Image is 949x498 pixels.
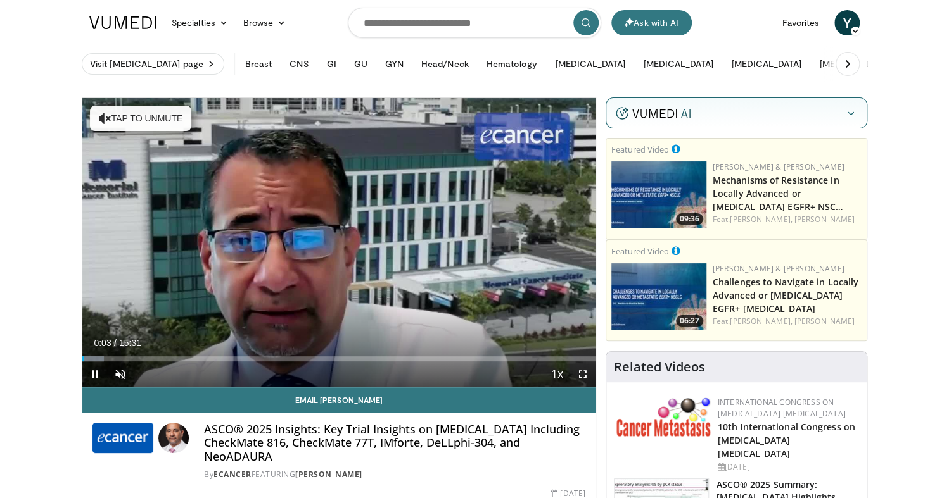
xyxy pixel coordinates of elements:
div: Feat. [713,214,862,225]
a: [PERSON_NAME] [794,316,855,327]
img: 84252362-9178-4a34-866d-0e9c845de9ea.jpeg.150x105_q85_crop-smart_upscale.jpg [611,161,706,228]
button: GI [319,51,343,77]
a: [PERSON_NAME] [295,469,362,480]
small: Featured Video [611,144,669,155]
button: CNS [282,51,316,77]
button: [MEDICAL_DATA] [635,51,721,77]
div: By FEATURING [204,469,585,480]
button: GYN [378,51,411,77]
div: Feat. [713,316,862,327]
a: [PERSON_NAME] [794,214,855,225]
button: Playback Rate [545,361,570,387]
button: Pause [82,361,108,387]
button: Fullscreen [570,361,596,387]
img: 6ff8bc22-9509-4454-a4f8-ac79dd3b8976.png.150x105_q85_autocrop_double_scale_upscale_version-0.2.png [616,397,711,437]
span: 15:31 [119,338,141,348]
button: [MEDICAL_DATA] [723,51,809,77]
a: Challenges to Navigate in Locally Advanced or [MEDICAL_DATA] EGFR+ [MEDICAL_DATA] [713,276,858,314]
img: ecancer [92,423,153,453]
span: 09:36 [676,213,703,225]
a: [PERSON_NAME] & [PERSON_NAME] [713,263,844,274]
button: [MEDICAL_DATA] [812,51,897,77]
a: Specialties [164,10,236,35]
button: Tap to unmute [90,106,191,131]
a: Favorites [774,10,827,35]
h4: Related Videos [614,359,705,375]
a: Visit [MEDICAL_DATA] page [82,53,224,75]
button: Ask with AI [611,10,692,35]
a: [PERSON_NAME] & [PERSON_NAME] [713,161,844,172]
button: Head/Neck [414,51,476,77]
img: 7845151f-d172-4318-bbcf-4ab447089643.jpeg.150x105_q85_crop-smart_upscale.jpg [611,263,706,330]
div: [DATE] [718,461,857,473]
a: Email [PERSON_NAME] [82,387,596,413]
input: Search topics, interventions [348,8,601,38]
a: 09:36 [611,161,706,228]
button: GU [347,51,375,77]
img: vumedi-ai-logo.v2.svg [616,107,691,120]
div: Progress Bar [82,356,596,361]
a: Mechanisms of Resistance in Locally Advanced or [MEDICAL_DATA] EGFR+ NSC… [713,174,844,213]
button: Breast [238,51,279,77]
button: [MEDICAL_DATA] [547,51,633,77]
a: 10th International Congress on [MEDICAL_DATA] [MEDICAL_DATA] [718,421,855,459]
button: Unmute [108,361,133,387]
span: 06:27 [676,315,703,327]
span: 0:03 [94,338,111,348]
a: 06:27 [611,263,706,330]
span: / [114,338,117,348]
h4: ASCO® 2025 Insights: Key Trial Insights on [MEDICAL_DATA] Including CheckMate 816, CheckMate 77T,... [204,423,585,464]
a: [PERSON_NAME], [730,316,792,327]
small: Featured Video [611,246,669,257]
a: [PERSON_NAME], [730,214,792,225]
img: VuMedi Logo [89,16,156,29]
video-js: Video Player [82,98,596,387]
img: Avatar [158,423,189,453]
a: International Congress on [MEDICAL_DATA] [MEDICAL_DATA] [718,397,846,419]
a: ecancer [213,469,252,480]
button: Hematology [479,51,545,77]
a: Browse [236,10,294,35]
a: Y [834,10,860,35]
